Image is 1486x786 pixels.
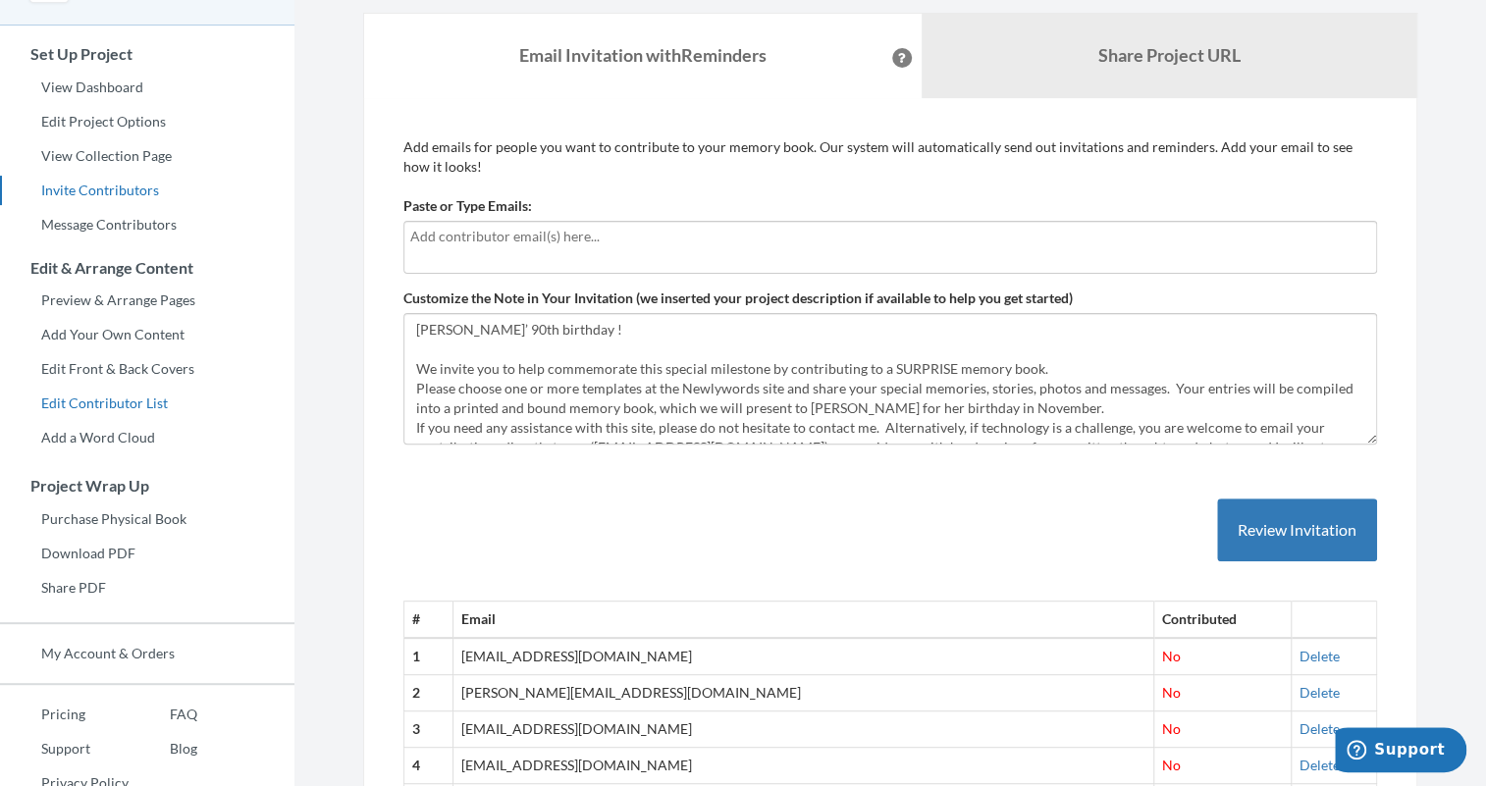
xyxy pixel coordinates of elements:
span: No [1162,720,1181,737]
textarea: [PERSON_NAME]’ 90th birthday ! We invite you to help commemorate this special milestone by contri... [403,313,1377,445]
a: Delete [1300,648,1340,664]
label: Paste or Type Emails: [403,196,532,216]
span: No [1162,648,1181,664]
th: 3 [404,711,453,748]
th: 4 [404,748,453,784]
td: [EMAIL_ADDRESS][DOMAIN_NAME] [452,748,1153,784]
h3: Set Up Project [1,45,294,63]
td: [EMAIL_ADDRESS][DOMAIN_NAME] [452,711,1153,748]
h3: Edit & Arrange Content [1,259,294,277]
a: Delete [1300,684,1340,701]
b: Share Project URL [1098,44,1241,66]
a: Delete [1300,757,1340,773]
th: 1 [404,638,453,674]
span: No [1162,757,1181,773]
a: Delete [1300,720,1340,737]
strong: Email Invitation with Reminders [519,44,767,66]
th: # [404,602,453,638]
a: FAQ [129,700,197,729]
input: Add contributor email(s) here... [410,226,1370,247]
a: Blog [129,734,197,763]
button: Review Invitation [1217,498,1377,562]
label: Customize the Note in Your Invitation (we inserted your project description if available to help ... [403,288,1073,308]
span: No [1162,684,1181,701]
th: Contributed [1153,602,1291,638]
h3: Project Wrap Up [1,477,294,495]
td: [EMAIL_ADDRESS][DOMAIN_NAME] [452,638,1153,674]
td: [PERSON_NAME][EMAIL_ADDRESS][DOMAIN_NAME] [452,675,1153,711]
iframe: Opens a widget where you can chat to one of our agents [1335,727,1466,776]
p: Add emails for people you want to contribute to your memory book. Our system will automatically s... [403,137,1377,177]
th: Email [452,602,1153,638]
th: 2 [404,675,453,711]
